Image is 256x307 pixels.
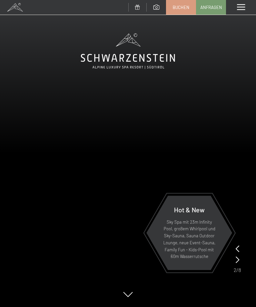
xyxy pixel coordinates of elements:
[234,266,236,274] span: 2
[166,0,196,14] a: Buchen
[236,266,238,274] span: /
[200,4,222,10] span: Anfragen
[146,195,233,270] a: Hot & New Sky Spa mit 23m Infinity Pool, großem Whirlpool und Sky-Sauna, Sauna Outdoor Lounge, ne...
[238,266,241,274] span: 8
[173,4,189,10] span: Buchen
[174,206,205,214] span: Hot & New
[163,219,216,260] p: Sky Spa mit 23m Infinity Pool, großem Whirlpool und Sky-Sauna, Sauna Outdoor Lounge, neue Event-S...
[196,0,226,14] a: Anfragen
